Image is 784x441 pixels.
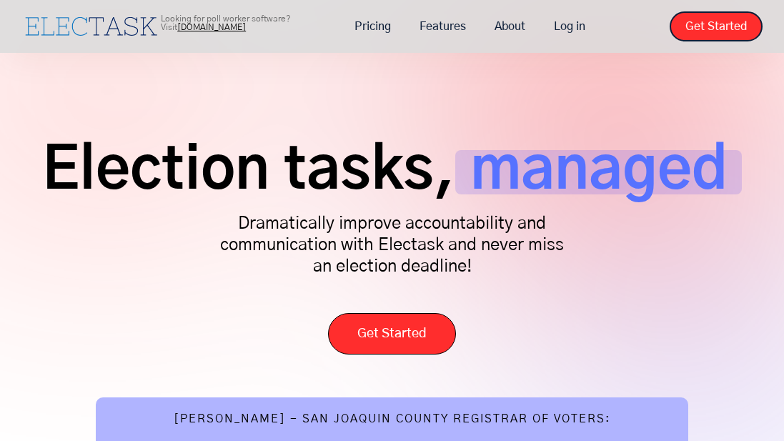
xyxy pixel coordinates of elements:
[480,11,540,41] a: About
[405,11,480,41] a: Features
[455,150,742,194] span: managed
[670,11,763,41] a: Get Started
[21,14,161,39] a: home
[340,11,405,41] a: Pricing
[161,14,333,31] p: Looking for poll worker software? Visit
[177,23,246,31] a: [DOMAIN_NAME]
[540,11,600,41] a: Log in
[328,313,456,355] a: Get Started
[42,150,455,194] span: Election tasks,
[174,412,611,430] div: [PERSON_NAME] - San Joaquin County Registrar of Voters:
[214,213,571,277] p: Dramatically improve accountability and communication with Electask and never miss an election de...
